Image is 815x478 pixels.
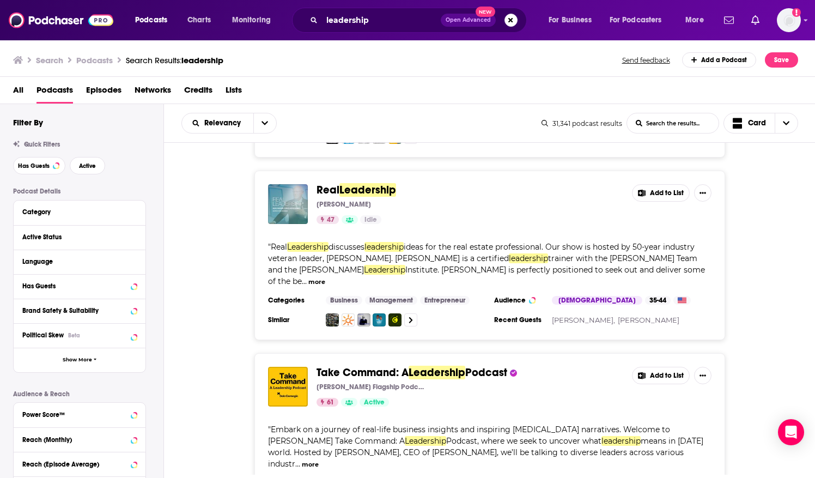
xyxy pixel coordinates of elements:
[645,296,671,305] div: 35-44
[329,242,364,252] span: discusses
[357,313,370,326] a: Simon Ellis MasterClass
[295,459,300,469] span: ...
[126,55,223,65] div: Search Results:
[747,11,764,29] a: Show notifications dropdown
[317,184,396,196] a: RealLeadership
[22,255,137,268] button: Language
[181,113,277,134] h2: Choose List sort
[268,296,317,305] h3: Categories
[63,357,92,363] span: Show More
[365,296,417,305] a: Management
[68,332,80,339] div: Beta
[308,277,325,287] button: more
[364,265,405,275] span: Leadership
[182,119,253,127] button: open menu
[9,10,113,31] img: Podchaser - Follow, Share and Rate Podcasts
[268,425,703,469] span: "
[327,215,334,226] span: 47
[685,13,704,28] span: More
[326,296,362,305] a: Business
[268,184,308,224] img: Real Leadership
[360,398,389,407] a: Active
[360,215,381,224] a: Idle
[302,460,319,469] button: more
[694,367,711,384] button: Show More Button
[720,11,738,29] a: Show notifications dropdown
[777,8,801,32] button: Show profile menu
[494,296,543,305] h3: Audience
[339,183,396,197] span: Leadership
[373,313,386,326] a: The Courageous Personal Leadership Podcast
[224,11,285,29] button: open menu
[14,348,145,372] button: Show More
[268,436,703,469] span: means in [DATE] world. Hosted by [PERSON_NAME], CEO of [PERSON_NAME], we’ll be talking to diverse...
[632,184,690,202] button: Add to List
[22,436,127,444] div: Reach (Monthly)
[603,11,678,29] button: open menu
[22,279,137,293] button: Has Guests
[541,11,605,29] button: open menu
[226,81,242,104] span: Lists
[420,296,470,305] a: Entrepreneur
[327,397,334,408] span: 61
[22,258,130,265] div: Language
[24,141,60,148] span: Quick Filters
[549,13,592,28] span: For Business
[22,411,127,419] div: Power Score™
[22,457,137,470] button: Reach (Episode Average)
[317,367,507,379] a: Take Command: ALeadershipPodcast
[204,119,245,127] span: Relevancy
[619,56,673,65] button: Send feedback
[601,436,641,446] span: leadership
[509,253,548,263] span: leadership
[126,55,223,65] a: Search Results:leadership
[317,366,409,379] span: Take Command: A
[388,313,402,326] img: Leading Change
[364,242,404,252] span: leadership
[22,230,137,244] button: Active Status
[342,313,355,326] img: Epiphany Rising Suns
[476,7,495,17] span: New
[76,55,113,65] h3: Podcasts
[135,13,167,28] span: Podcasts
[268,316,317,324] h3: Similar
[723,113,799,134] button: Choose View
[268,265,705,286] span: Institute. [PERSON_NAME] is perfectly positioned to seek out and deliver some of the be
[22,208,130,216] div: Category
[542,119,622,128] div: 31,341 podcast results
[287,242,329,252] span: Leadership
[36,55,63,65] h3: Search
[232,13,271,28] span: Monitoring
[22,407,137,421] button: Power Score™
[610,13,662,28] span: For Podcasters
[494,316,543,324] h3: Recent Guests
[268,425,670,446] span: Embark on a journey of real-life business insights and inspiring [MEDICAL_DATA] narratives. Welco...
[13,81,23,104] a: All
[70,157,105,174] button: Active
[184,81,212,104] a: Credits
[632,367,690,384] button: Add to List
[552,316,615,324] a: [PERSON_NAME],
[465,366,507,379] span: Podcast
[22,331,64,339] span: Political Skew
[22,205,137,219] button: Category
[302,276,307,286] span: ...
[441,14,496,27] button: Open AdvancedNew
[268,242,695,263] span: ideas for the real estate professional. Our show is hosted by 50-year industry veteran leader, [P...
[326,313,339,326] img: Real Estate Investing with Julie Muse
[682,52,757,68] a: Add a Podcast
[181,55,223,65] span: leadership
[127,11,181,29] button: open menu
[322,11,441,29] input: Search podcasts, credits, & more...
[618,316,679,324] a: [PERSON_NAME]
[187,13,211,28] span: Charts
[364,397,385,408] span: Active
[405,436,446,446] span: Leadership
[13,157,65,174] button: Has Guests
